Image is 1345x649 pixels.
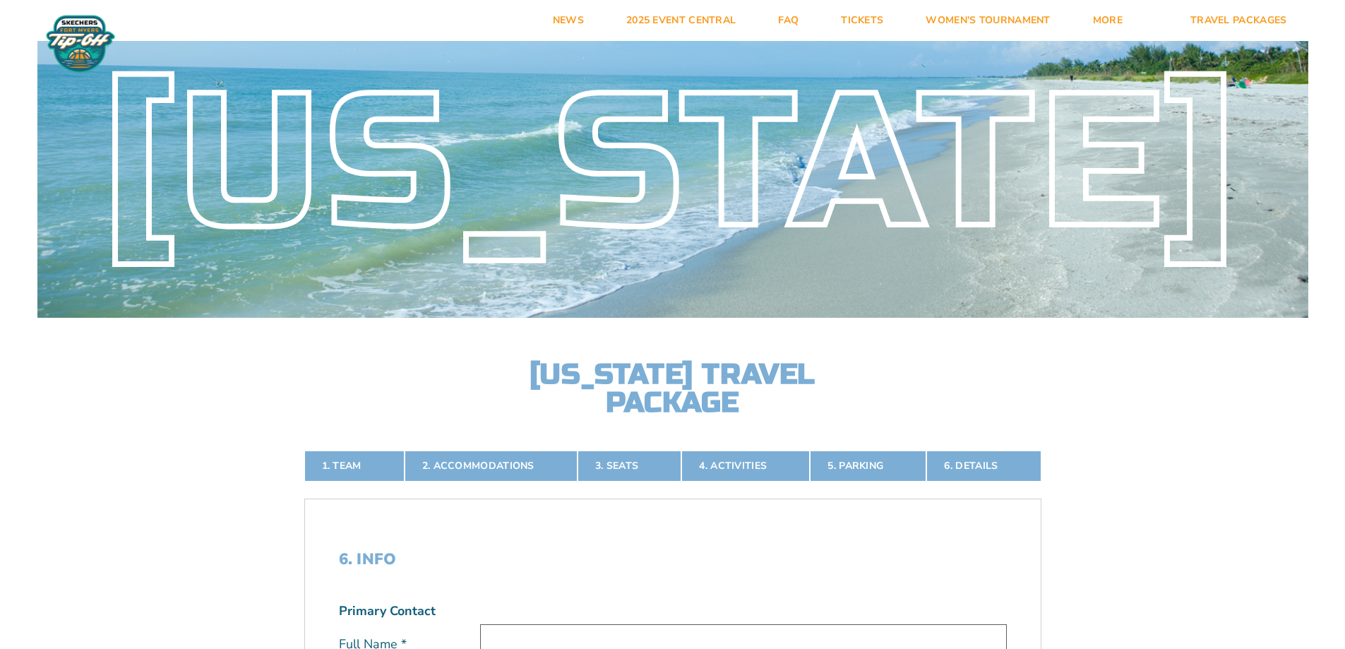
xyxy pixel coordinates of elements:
[578,451,681,482] a: 3. Seats
[810,451,926,482] a: 5. Parking
[518,360,828,417] h2: [US_STATE] Travel Package
[339,550,1007,568] h2: 6. Info
[42,14,119,73] img: Fort Myers Tip-Off
[681,451,810,482] a: 4. Activities
[405,451,578,482] a: 2. Accommodations
[339,602,436,620] strong: Primary Contact
[37,88,1308,239] div: [US_STATE]
[304,451,405,482] a: 1. Team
